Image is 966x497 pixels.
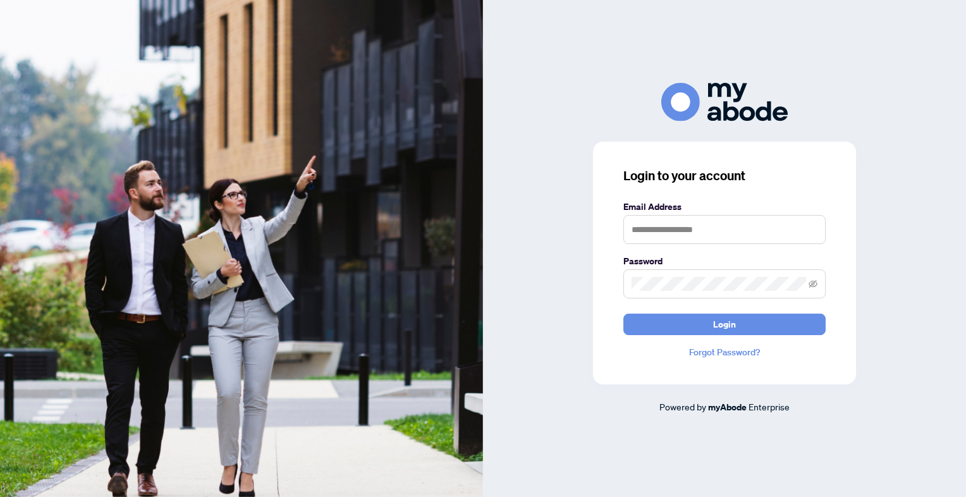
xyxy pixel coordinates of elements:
h3: Login to your account [623,167,826,185]
label: Email Address [623,200,826,214]
span: Enterprise [749,401,790,412]
span: eye-invisible [809,279,817,288]
button: Login [623,314,826,335]
label: Password [623,254,826,268]
img: ma-logo [661,83,788,121]
span: Login [713,314,736,334]
a: Forgot Password? [623,345,826,359]
span: Powered by [659,401,706,412]
a: myAbode [708,400,747,414]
